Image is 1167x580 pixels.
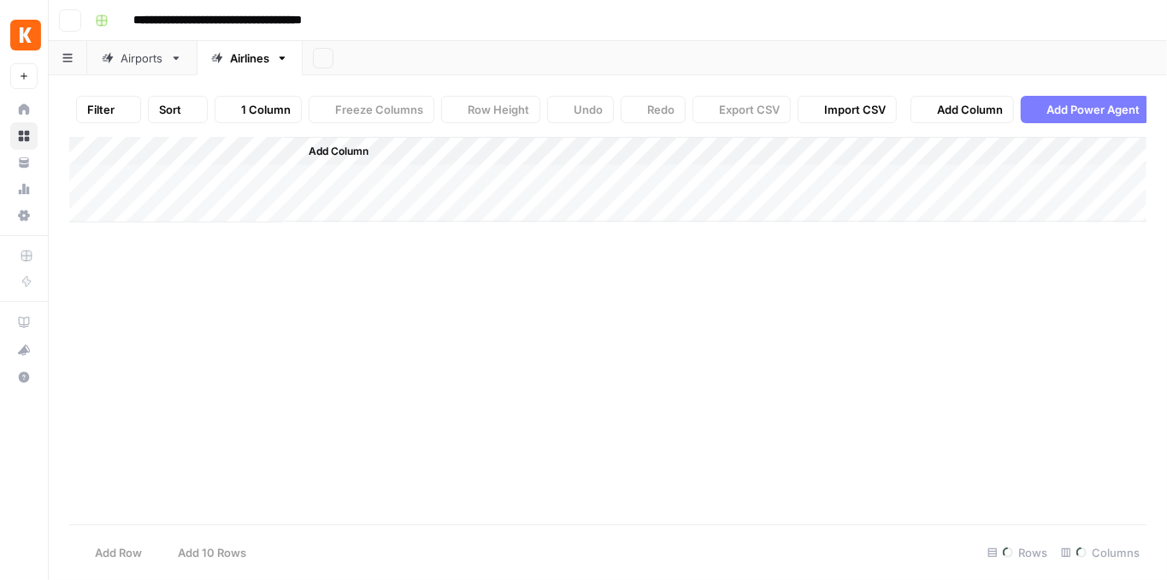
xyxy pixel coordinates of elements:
[95,544,142,561] span: Add Row
[286,140,375,163] button: Add Column
[10,122,38,150] a: Browse
[798,96,897,123] button: Import CSV
[309,96,434,123] button: Freeze Columns
[87,101,115,118] span: Filter
[981,539,1054,566] div: Rows
[197,41,303,75] a: Airlines
[468,101,529,118] span: Row Height
[10,175,38,203] a: Usage
[10,336,38,364] button: What's new?
[121,50,163,67] div: Airports
[1054,539,1146,566] div: Columns
[10,364,38,391] button: Help + Support
[178,544,246,561] span: Add 10 Rows
[10,14,38,56] button: Workspace: Kayak
[10,96,38,123] a: Home
[574,101,603,118] span: Undo
[10,149,38,176] a: Your Data
[621,96,686,123] button: Redo
[547,96,614,123] button: Undo
[647,101,675,118] span: Redo
[69,539,152,566] button: Add Row
[152,539,256,566] button: Add 10 Rows
[87,41,197,75] a: Airports
[11,337,37,363] div: What's new?
[10,202,38,229] a: Settings
[441,96,540,123] button: Row Height
[1021,96,1150,123] button: Add Power Agent
[241,101,291,118] span: 1 Column
[10,309,38,336] a: AirOps Academy
[824,101,886,118] span: Import CSV
[693,96,791,123] button: Export CSV
[719,101,780,118] span: Export CSV
[309,144,368,159] span: Add Column
[911,96,1014,123] button: Add Column
[335,101,423,118] span: Freeze Columns
[215,96,302,123] button: 1 Column
[10,20,41,50] img: Kayak Logo
[937,101,1003,118] span: Add Column
[230,50,269,67] div: Airlines
[148,96,208,123] button: Sort
[1046,101,1140,118] span: Add Power Agent
[76,96,141,123] button: Filter
[159,101,181,118] span: Sort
